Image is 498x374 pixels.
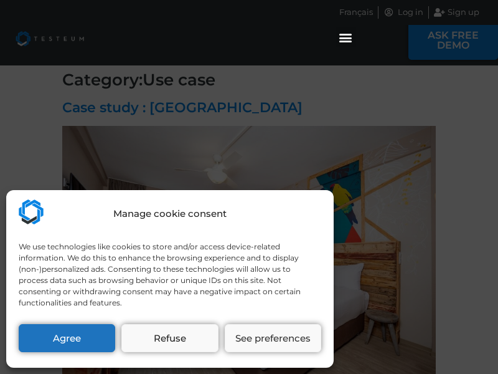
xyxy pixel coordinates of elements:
[121,324,218,352] button: Refuse
[19,199,44,224] img: Testeum.com - Application crowdtesting platform
[19,324,115,352] button: Agree
[225,324,321,352] button: See preferences
[113,207,227,221] div: Manage cookie consent
[19,241,320,309] div: We use technologies like cookies to store and/or access device-related information. We do this to...
[336,27,356,47] div: Menu Toggle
